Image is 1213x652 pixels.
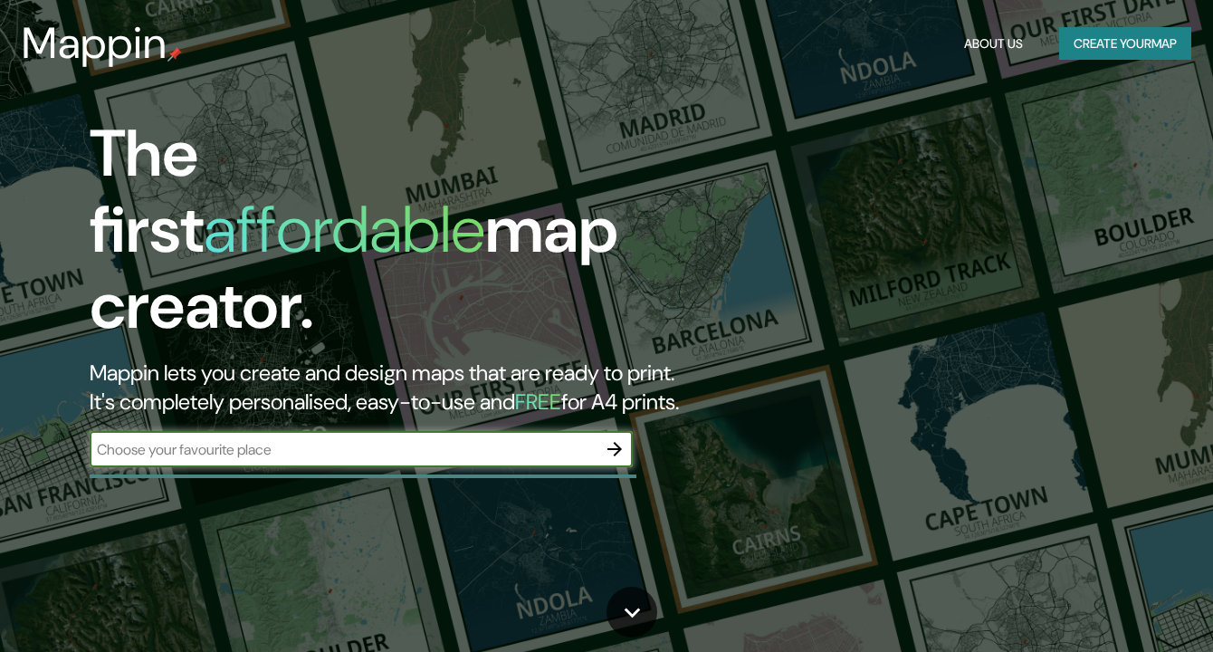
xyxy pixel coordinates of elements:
[1059,27,1191,61] button: Create yourmap
[204,187,485,272] h1: affordable
[167,47,182,62] img: mappin-pin
[957,27,1030,61] button: About Us
[515,388,561,416] h5: FREE
[22,18,167,69] h3: Mappin
[90,439,597,460] input: Choose your favourite place
[90,359,696,417] h2: Mappin lets you create and design maps that are ready to print. It's completely personalised, eas...
[90,116,696,359] h1: The first map creator.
